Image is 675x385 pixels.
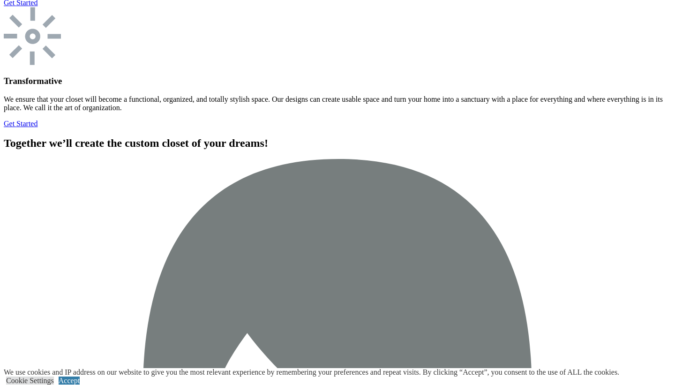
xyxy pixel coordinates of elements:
[4,7,61,65] img: we transform your space to be an organized closet system
[4,120,37,128] a: Get Started
[4,76,671,86] h3: Transformative
[4,137,671,150] h2: Together we’ll create the custom closet of your dreams!
[4,368,619,377] div: We use cookies and IP address on our website to give you the most relevant experience by remember...
[59,377,80,385] a: Accept
[4,95,671,112] p: We ensure that your closet will become a functional, organized, and totally stylish space. Our de...
[6,377,54,385] a: Cookie Settings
